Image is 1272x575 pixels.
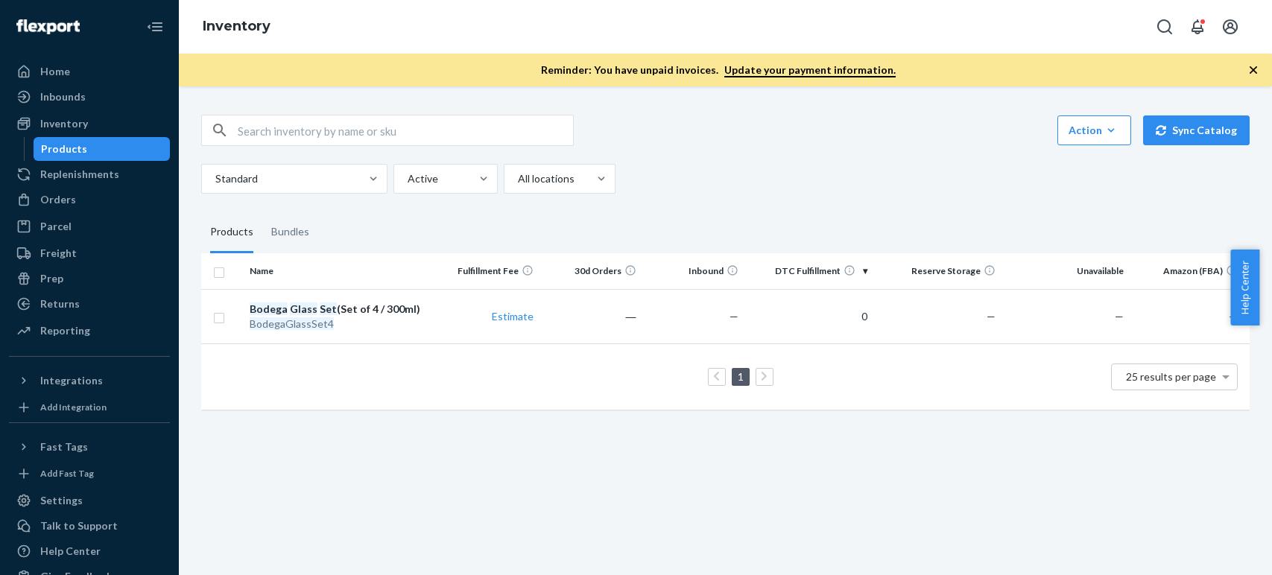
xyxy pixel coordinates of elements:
div: Replenishments [40,167,119,182]
button: Close Navigation [140,12,170,42]
div: Talk to Support [40,518,118,533]
div: Add Fast Tag [40,467,94,480]
a: Reporting [9,319,170,343]
th: Reserve Storage [873,253,1002,289]
a: Page 1 is your current page [735,370,747,383]
a: Products [34,137,171,161]
th: 30d Orders [540,253,642,289]
a: Settings [9,489,170,512]
a: Help Center [9,539,170,563]
div: (Set of 4 / 300ml) [250,302,430,317]
div: Integrations [40,373,103,388]
th: Unavailable [1002,253,1130,289]
em: BodegaGlassSet4 [250,317,334,330]
a: Inventory [203,18,270,34]
div: Reporting [40,323,90,338]
a: Update your payment information. [724,63,896,77]
a: Parcel [9,215,170,238]
div: Fast Tags [40,439,88,454]
div: Action [1069,123,1120,138]
button: Open account menu [1215,12,1245,42]
span: — [1229,310,1238,323]
a: Orders [9,188,170,212]
div: Returns [40,296,80,311]
ol: breadcrumbs [191,5,282,48]
a: Prep [9,267,170,290]
th: Name [244,253,436,289]
em: Glass [290,302,317,315]
div: Inventory [40,116,88,131]
button: Help Center [1230,250,1259,325]
input: All locations [516,171,518,186]
a: Add Integration [9,398,170,416]
td: 0 [744,289,873,343]
button: Action [1057,115,1131,145]
a: Inventory [9,112,170,136]
em: Bodega [250,302,288,315]
button: Open notifications [1183,12,1212,42]
div: Help Center [40,544,101,559]
button: Sync Catalog [1143,115,1250,145]
div: Add Integration [40,401,107,413]
div: Orders [40,192,76,207]
a: Inbounds [9,85,170,109]
a: Replenishments [9,162,170,186]
a: Returns [9,292,170,316]
span: — [1115,310,1124,323]
th: Fulfillment Fee [437,253,540,289]
td: ― [540,289,642,343]
div: Parcel [40,219,72,234]
button: Fast Tags [9,435,170,459]
button: Open Search Box [1150,12,1180,42]
div: Home [40,64,70,79]
button: Integrations [9,369,170,393]
a: Talk to Support [9,514,170,538]
div: Products [41,142,87,156]
div: Prep [40,271,63,286]
span: — [730,310,738,323]
img: Flexport logo [16,19,80,34]
a: Add Fast Tag [9,465,170,483]
a: Home [9,60,170,83]
a: Freight [9,241,170,265]
div: Inbounds [40,89,86,104]
div: Settings [40,493,83,508]
span: 25 results per page [1126,370,1216,383]
span: — [987,310,996,323]
th: Inbound [642,253,745,289]
div: Bundles [271,212,309,253]
p: Reminder: You have unpaid invoices. [541,63,896,77]
a: Estimate [492,310,534,323]
th: DTC Fulfillment [744,253,873,289]
input: Standard [214,171,215,186]
div: Freight [40,246,77,261]
div: Products [210,212,253,253]
input: Search inventory by name or sku [238,115,573,145]
em: Set [320,302,337,315]
input: Active [406,171,408,186]
th: Amazon (FBA) [1130,253,1250,289]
